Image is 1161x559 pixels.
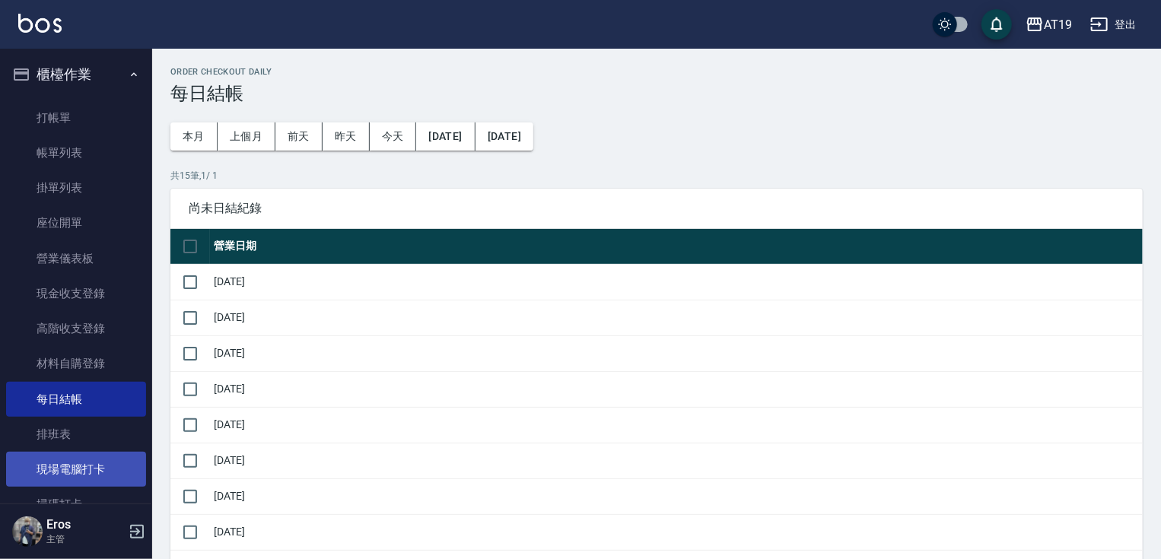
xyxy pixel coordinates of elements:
[323,122,370,151] button: 昨天
[170,169,1143,183] p: 共 15 筆, 1 / 1
[12,516,43,547] img: Person
[6,276,146,311] a: 現金收支登錄
[6,55,146,94] button: 櫃檯作業
[46,517,124,532] h5: Eros
[170,67,1143,77] h2: Order checkout daily
[210,300,1143,335] td: [DATE]
[210,514,1143,550] td: [DATE]
[18,14,62,33] img: Logo
[370,122,417,151] button: 今天
[6,452,146,487] a: 現場電腦打卡
[416,122,475,151] button: [DATE]
[218,122,275,151] button: 上個月
[210,229,1143,265] th: 營業日期
[210,407,1143,443] td: [DATE]
[46,532,124,546] p: 主管
[210,371,1143,407] td: [DATE]
[170,122,218,151] button: 本月
[981,9,1012,40] button: save
[6,100,146,135] a: 打帳單
[6,311,146,346] a: 高階收支登錄
[6,382,146,417] a: 每日結帳
[1084,11,1143,39] button: 登出
[1044,15,1072,34] div: AT19
[6,205,146,240] a: 座位開單
[6,170,146,205] a: 掛單列表
[189,201,1124,216] span: 尚未日結紀錄
[6,241,146,276] a: 營業儀表板
[6,417,146,452] a: 排班表
[210,335,1143,371] td: [DATE]
[476,122,533,151] button: [DATE]
[6,487,146,522] a: 掃碼打卡
[1019,9,1078,40] button: AT19
[210,478,1143,514] td: [DATE]
[6,135,146,170] a: 帳單列表
[6,346,146,381] a: 材料自購登錄
[210,264,1143,300] td: [DATE]
[170,83,1143,104] h3: 每日結帳
[275,122,323,151] button: 前天
[210,443,1143,478] td: [DATE]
